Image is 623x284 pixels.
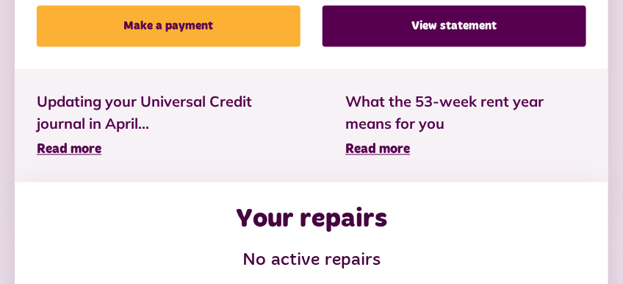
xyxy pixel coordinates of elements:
a: What the 53-week rent year means for you Read more [345,91,586,160]
a: Updating your Universal Credit journal in April... Read more [37,91,301,160]
span: Read more [345,143,410,157]
span: Updating your Universal Credit journal in April... [37,91,301,135]
span: Read more [37,143,101,157]
a: Make a payment [37,6,300,47]
span: What the 53-week rent year means for you [345,91,586,135]
h3: No active repairs [37,251,586,272]
a: View statement [323,6,586,47]
h2: Your repairs [236,205,387,236]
